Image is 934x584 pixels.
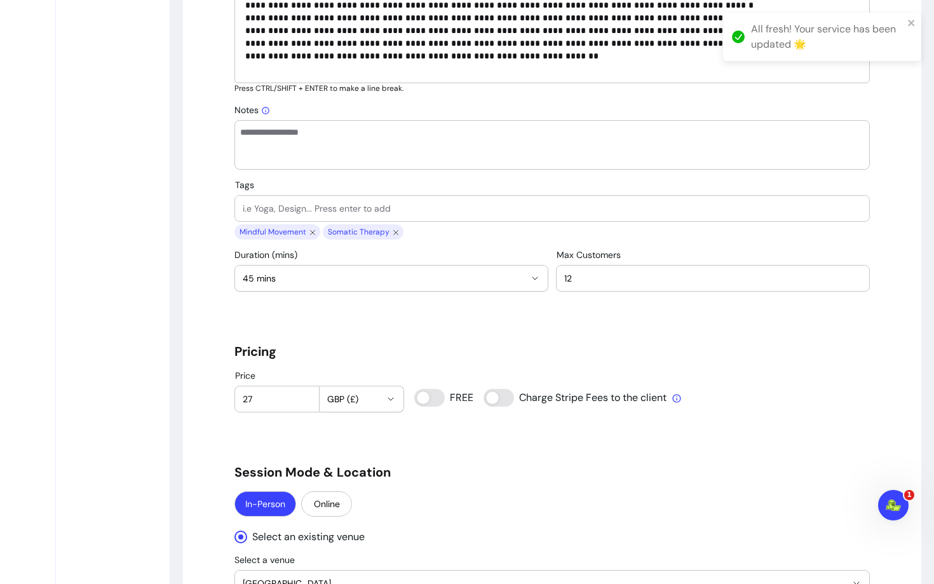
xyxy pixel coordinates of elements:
input: Select an existing venue [234,524,376,550]
button: In-Person [234,491,296,517]
span: GBP (£) [327,393,381,405]
button: GBP (£) [320,386,404,412]
input: Tags [243,202,862,215]
span: close chip [308,224,318,240]
iframe: Intercom live chat [878,490,909,520]
h5: Session Mode & Location [234,463,870,481]
button: Online [301,491,352,517]
button: 45 mins [235,266,548,291]
input: FREE [414,389,473,407]
span: close chip [391,224,401,240]
button: close [907,18,916,28]
h5: Pricing [234,343,870,360]
span: 1 [904,490,914,500]
span: Mindful Movement [237,227,308,237]
span: Notes [234,104,270,116]
label: Duration (mins) [234,248,302,261]
div: All fresh! Your service has been updated 🌟 [751,22,904,52]
input: Charge Stripe Fees to the client [484,389,668,407]
span: Tags [235,179,254,191]
span: 45 mins [243,272,525,285]
span: Price [235,370,255,381]
span: Max Customers [557,249,621,261]
input: Max Customers [564,272,862,285]
label: Select a venue [234,553,300,566]
input: Price [243,393,311,405]
textarea: Add your own notes [240,126,864,164]
p: Press CTRL/SHIFT + ENTER to make a line break. [234,83,870,93]
span: Somatic Therapy [325,227,391,237]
